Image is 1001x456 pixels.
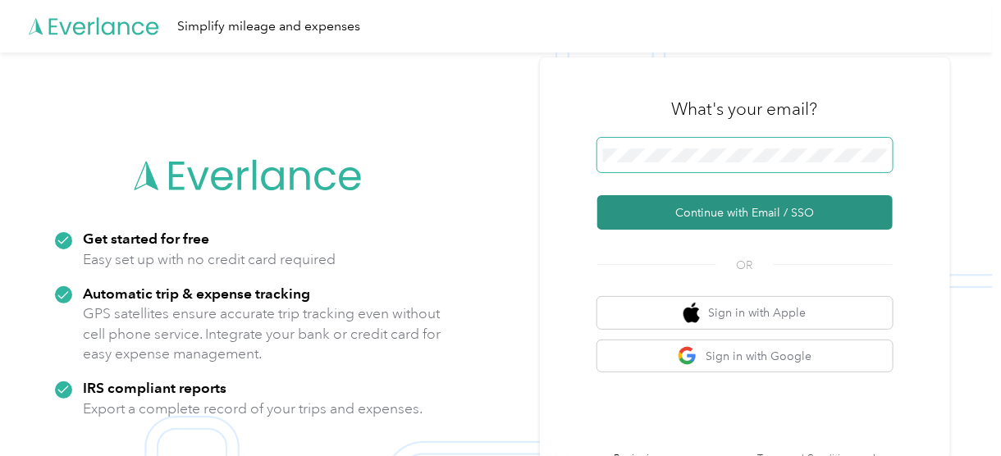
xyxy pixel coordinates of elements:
img: apple logo [683,303,700,323]
strong: Get started for free [84,230,210,247]
img: google logo [678,346,698,367]
div: Simplify mileage and expenses [177,16,360,37]
strong: Automatic trip & expense tracking [84,285,311,302]
span: OR [716,257,774,274]
p: GPS satellites ensure accurate trip tracking even without cell phone service. Integrate your bank... [84,303,442,364]
strong: IRS compliant reports [84,379,227,396]
button: Continue with Email / SSO [597,195,893,230]
button: apple logoSign in with Apple [597,297,893,329]
p: Easy set up with no credit card required [84,249,336,270]
button: google logoSign in with Google [597,340,893,372]
p: Export a complete record of your trips and expenses. [84,399,423,419]
h3: What's your email? [672,98,818,121]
